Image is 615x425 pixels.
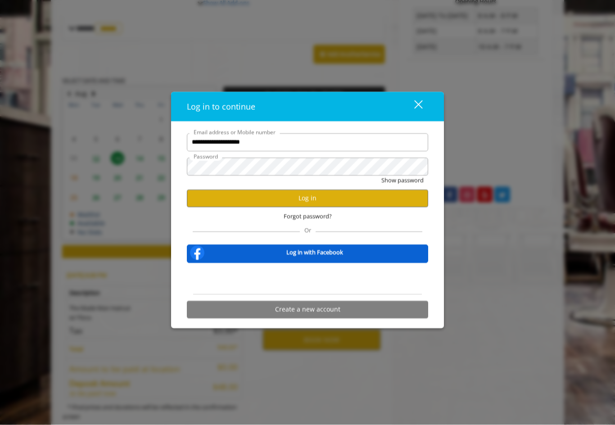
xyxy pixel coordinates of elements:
iframe: Sign in with Google Button [262,269,353,289]
b: Log in with Facebook [286,248,343,258]
button: close dialog [398,97,428,116]
button: Log in [187,190,428,207]
div: Sign in with Google. Opens in new tab [266,269,349,289]
button: Show password [381,176,424,185]
img: facebook-logo [188,244,206,262]
label: Email address or Mobile number [189,128,280,136]
div: close dialog [404,100,422,113]
span: Log in to continue [187,101,255,112]
span: Or [300,226,316,234]
button: Create a new account [187,301,428,318]
label: Password [189,152,222,161]
span: Forgot password? [284,212,332,221]
input: Password [187,158,428,176]
input: Email address or Mobile number [187,133,428,151]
